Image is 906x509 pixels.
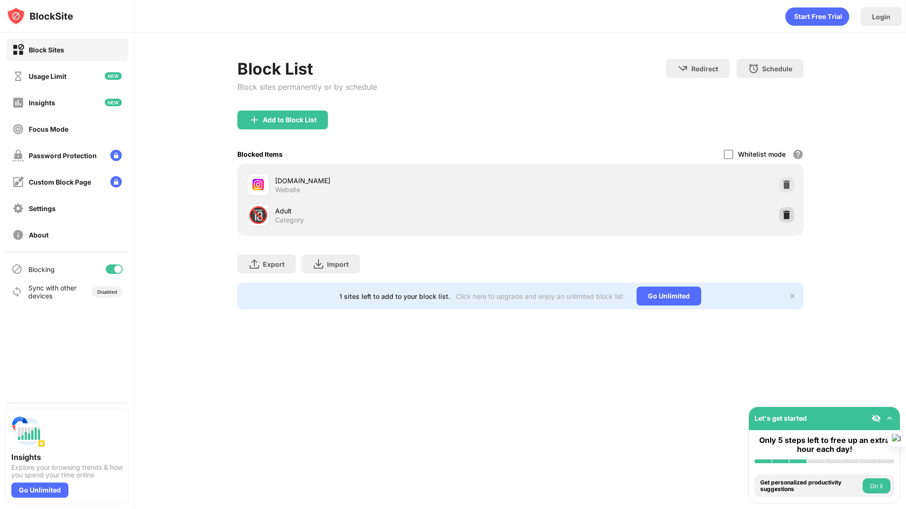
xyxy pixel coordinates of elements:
img: x-button.svg [789,292,796,300]
img: password-protection-off.svg [12,150,24,161]
img: lock-menu.svg [110,176,122,187]
div: Sync with other devices [28,284,77,300]
div: Block sites permanently or by schedule [237,82,377,92]
div: Usage Limit [29,72,67,80]
div: 🔞 [248,205,268,225]
div: About [29,231,49,239]
div: Block List [237,59,377,78]
img: customize-block-page-off.svg [12,176,24,188]
div: 1 sites left to add to your block list. [339,292,450,300]
div: Login [872,13,890,21]
div: Schedule [762,65,792,73]
img: sync-icon.svg [11,286,23,297]
img: time-usage-off.svg [12,70,24,82]
img: about-off.svg [12,229,24,241]
div: Click here to upgrade and enjoy an unlimited block list. [456,292,625,300]
div: Go Unlimited [637,287,701,305]
div: Blocking [28,265,55,273]
div: Block Sites [29,46,64,54]
div: Password Protection [29,152,97,160]
div: Insights [29,99,55,107]
div: [DOMAIN_NAME] [275,176,520,186]
img: blocking-icon.svg [11,263,23,275]
div: Website [275,186,300,194]
div: Redirect [691,65,718,73]
div: Category [275,216,304,224]
div: Whitelist mode [738,150,786,158]
img: insights-off.svg [12,97,24,109]
img: push-insights.svg [11,415,45,449]
div: Only 5 steps left to free up an extra hour each day! [755,436,894,454]
div: Add to Block List [263,116,317,124]
img: favicons [252,179,264,190]
img: block-on.svg [12,44,24,56]
img: lock-menu.svg [110,150,122,161]
div: Import [327,260,349,268]
div: Export [263,260,285,268]
div: Settings [29,204,56,212]
div: Blocked Items [237,150,283,158]
div: Insights [11,452,123,462]
img: focus-off.svg [12,123,24,135]
div: animation [785,7,849,26]
img: eye-not-visible.svg [872,414,881,423]
div: Adult [275,206,520,216]
div: Let's get started [755,414,807,422]
div: Explore your browsing trends & how you spend your time online [11,464,123,479]
div: Get personalized productivity suggestions [760,479,860,493]
img: new-icon.svg [105,99,122,106]
img: new-icon.svg [105,72,122,80]
div: Focus Mode [29,125,68,133]
div: Disabled [97,289,117,295]
img: omni-setup-toggle.svg [885,414,894,423]
div: Custom Block Page [29,178,91,186]
img: logo-blocksite.svg [7,7,73,25]
div: Go Unlimited [11,483,68,498]
button: Do it [863,478,890,493]
img: settings-off.svg [12,203,24,214]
